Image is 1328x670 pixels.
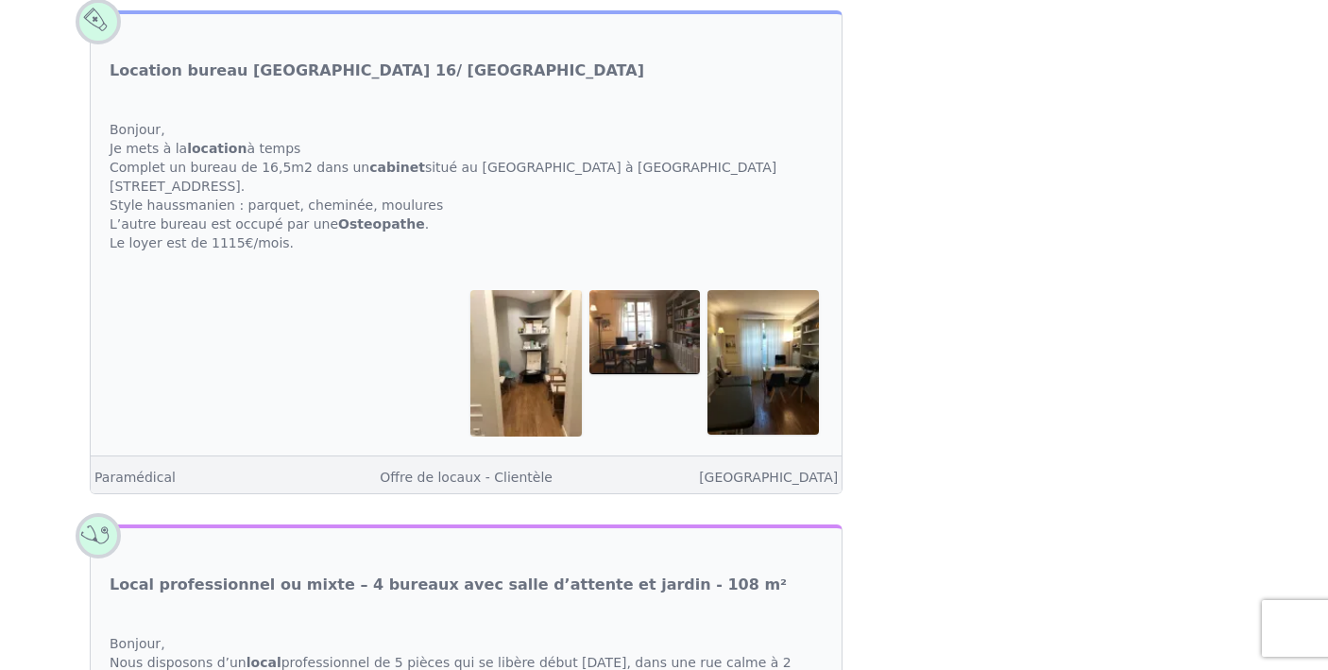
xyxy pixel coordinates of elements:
strong: cabinet [369,160,425,175]
strong: Osteopathe [338,216,425,232]
a: Offre de locaux - Clientèle [380,470,553,485]
a: Local professionnel ou mixte – 4 bureaux avec salle d’attente et jardin - 108 m² [110,574,787,596]
a: Location bureau [GEOGRAPHIC_DATA] 16/ [GEOGRAPHIC_DATA] [110,60,644,82]
a: [GEOGRAPHIC_DATA] [699,470,838,485]
img: Location bureau Paris 16/ La Muette [707,290,819,435]
img: Location bureau Paris 16/ La Muette [470,290,582,437]
strong: location [187,141,247,156]
div: Bonjour, Je mets à la à temps Complet un bureau de 16,5m2 dans un situé au [GEOGRAPHIC_DATA] à [G... [91,101,842,271]
strong: local [247,655,281,670]
a: Paramédical [94,470,176,485]
img: Location bureau Paris 16/ La Muette [589,290,701,374]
